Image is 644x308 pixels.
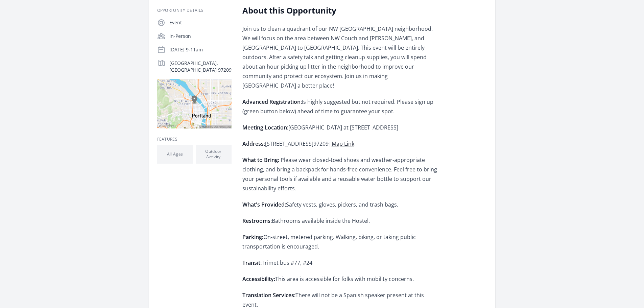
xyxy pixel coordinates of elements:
[169,60,232,73] p: [GEOGRAPHIC_DATA], [GEOGRAPHIC_DATA] 97209
[242,291,295,299] strong: Translation Services:
[242,155,440,193] p: Please wear closed-toed shoes and weather-appropriate clothing, and bring a backpack for hands-fr...
[332,140,354,147] a: Map Link
[157,8,232,13] h3: Opportunity Details
[242,98,302,105] strong: Advanced Registration:
[157,79,232,128] img: Map
[196,145,232,164] li: Outdoor Activity
[242,217,272,224] strong: Restrooms:
[275,275,414,283] span: This area is accessible for folks with mobility concerns.
[242,275,275,283] strong: Accessibility:
[157,145,193,164] li: All Ages
[169,46,232,53] p: [DATE] 9-11am
[157,137,232,142] h3: Features
[313,140,329,147] span: 97209
[242,233,416,250] span: On-street, metered parking. Walking, biking, or taking public transportation is encouraged.
[242,233,263,241] strong: Parking:
[242,259,262,266] strong: Transit:
[242,5,440,16] h2: About this Opportunity
[242,24,440,90] p: Join us to clean a quadrant of our NW [GEOGRAPHIC_DATA] neighborhood. We will focus on the area b...
[242,156,279,164] strong: What to Bring:
[262,259,312,266] span: Trimet bus #77, #24
[242,140,265,147] strong: Address:
[288,124,398,131] span: [GEOGRAPHIC_DATA] at [STREET_ADDRESS]
[169,19,232,26] p: Event
[242,98,433,115] span: Is highly suggested but not required. Please sign up (green button below) ahead of time to guaran...
[242,201,286,208] strong: What's Provided:
[329,140,332,147] span: |
[242,124,288,131] strong: Meeting Location:
[265,140,313,147] span: [STREET_ADDRESS]
[286,201,398,208] span: Safety vests, gloves, pickers, and trash bags.
[272,217,370,224] span: Bathrooms available inside the Hostel.
[169,33,232,40] p: In-Person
